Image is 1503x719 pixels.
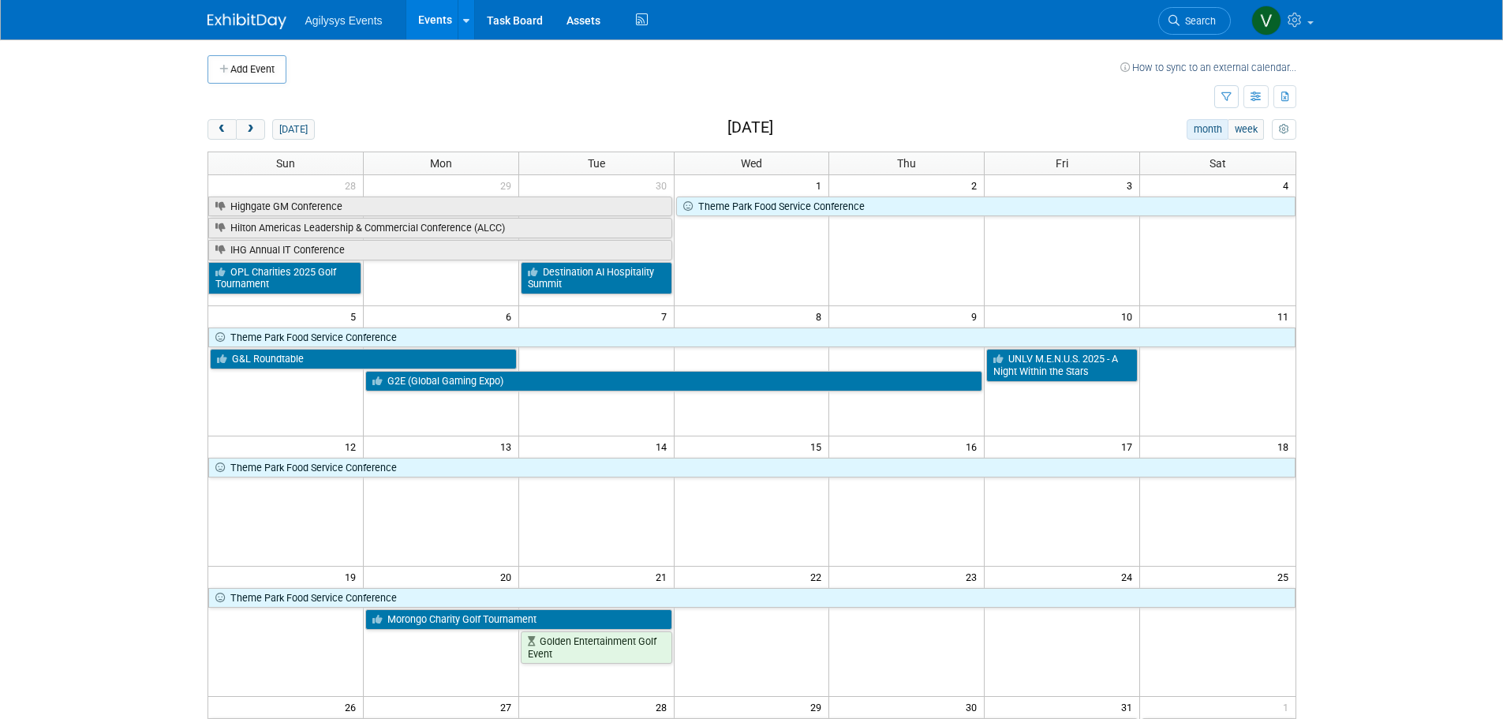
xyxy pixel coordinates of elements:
span: Tue [588,157,605,170]
span: 1 [814,175,828,195]
button: next [236,119,265,140]
a: How to sync to an external calendar... [1120,62,1296,73]
a: UNLV M.E.N.U.S. 2025 - A Night Within the Stars [986,349,1138,381]
span: 29 [809,697,828,717]
span: 22 [809,567,828,586]
button: myCustomButton [1272,119,1295,140]
span: 30 [654,175,674,195]
button: week [1228,119,1264,140]
a: G&L Roundtable [210,349,517,369]
button: month [1187,119,1228,140]
span: 24 [1120,567,1139,586]
span: 9 [970,306,984,326]
span: 11 [1276,306,1295,326]
span: 29 [499,175,518,195]
span: 30 [964,697,984,717]
span: 18 [1276,436,1295,456]
span: 14 [654,436,674,456]
span: 21 [654,567,674,586]
span: 12 [343,436,363,456]
span: 10 [1120,306,1139,326]
span: 6 [504,306,518,326]
a: Theme Park Food Service Conference [208,328,1295,348]
span: 8 [814,306,828,326]
span: Sun [276,157,295,170]
span: Search [1180,15,1216,27]
a: Theme Park Food Service Conference [208,588,1295,609]
span: 17 [1120,436,1139,456]
img: ExhibitDay [208,13,286,29]
a: Highgate GM Conference [208,197,672,217]
a: Golden Entertainment Golf Event [521,631,672,664]
span: 19 [343,567,363,586]
span: Wed [741,157,762,170]
span: Agilysys Events [305,14,383,27]
span: 28 [654,697,674,717]
button: Add Event [208,55,286,84]
button: [DATE] [272,119,314,140]
a: Theme Park Food Service Conference [676,197,1295,217]
span: 25 [1276,567,1295,586]
i: Personalize Calendar [1279,125,1289,135]
span: 7 [660,306,674,326]
span: 4 [1281,175,1295,195]
span: Thu [897,157,916,170]
span: 15 [809,436,828,456]
a: Theme Park Food Service Conference [208,458,1295,478]
a: G2E (Global Gaming Expo) [365,371,982,391]
a: IHG Annual IT Conference [208,240,672,260]
span: Mon [430,157,452,170]
span: 16 [964,436,984,456]
span: 31 [1120,697,1139,717]
a: Morongo Charity Golf Tournament [365,609,672,630]
span: 13 [499,436,518,456]
a: Hilton Americas Leadership & Commercial Conference (ALCC) [208,218,672,238]
span: 1 [1281,697,1295,717]
a: OPL Charities 2025 Golf Tournament [208,262,361,294]
span: Sat [1210,157,1226,170]
span: 5 [349,306,363,326]
span: 28 [343,175,363,195]
a: Destination AI Hospitality Summit [521,262,672,294]
span: Fri [1056,157,1068,170]
img: Vaitiare Munoz [1251,6,1281,36]
a: Search [1158,7,1231,35]
h2: [DATE] [727,119,773,137]
span: 20 [499,567,518,586]
span: 2 [970,175,984,195]
span: 23 [964,567,984,586]
span: 26 [343,697,363,717]
span: 3 [1125,175,1139,195]
button: prev [208,119,237,140]
span: 27 [499,697,518,717]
